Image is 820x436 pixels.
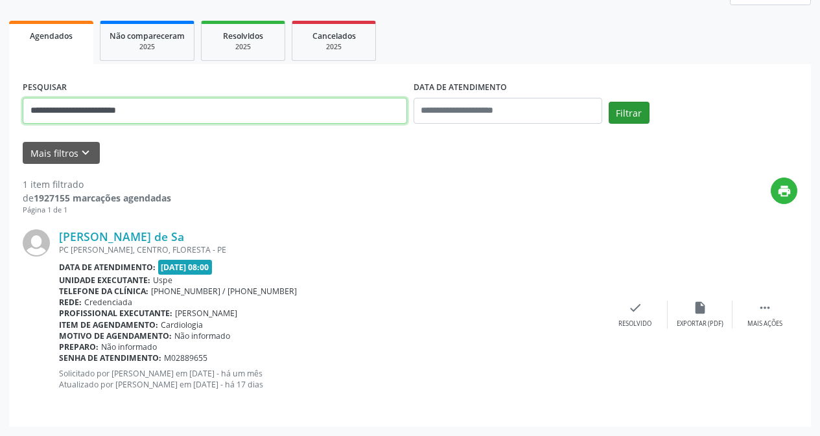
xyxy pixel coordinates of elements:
[59,319,158,330] b: Item de agendamento:
[59,330,172,341] b: Motivo de agendamento:
[758,301,772,315] i: 
[618,319,651,328] div: Resolvido
[175,308,237,319] span: [PERSON_NAME]
[110,30,185,41] span: Não compareceram
[59,262,156,273] b: Data de atendimento:
[59,352,161,363] b: Senha de atendimento:
[223,30,263,41] span: Resolvidos
[78,146,93,160] i: keyboard_arrow_down
[164,352,207,363] span: M02889655
[747,319,782,328] div: Mais ações
[211,42,275,52] div: 2025
[34,192,171,204] strong: 1927155 marcações agendadas
[23,191,171,205] div: de
[301,42,366,52] div: 2025
[771,178,797,204] button: print
[777,184,791,198] i: print
[161,319,203,330] span: Cardiologia
[23,78,67,98] label: PESQUISAR
[23,205,171,216] div: Página 1 de 1
[677,319,723,328] div: Exportar (PDF)
[23,178,171,191] div: 1 item filtrado
[59,275,150,286] b: Unidade executante:
[158,260,213,275] span: [DATE] 08:00
[59,297,82,308] b: Rede:
[59,244,603,255] div: PC [PERSON_NAME], CENTRO, FLORESTA - PE
[628,301,642,315] i: check
[23,229,50,257] img: img
[30,30,73,41] span: Agendados
[151,286,297,297] span: [PHONE_NUMBER] / [PHONE_NUMBER]
[101,341,157,352] span: Não informado
[312,30,356,41] span: Cancelados
[693,301,707,315] i: insert_drive_file
[59,341,99,352] b: Preparo:
[84,297,132,308] span: Credenciada
[110,42,185,52] div: 2025
[59,308,172,319] b: Profissional executante:
[609,102,650,124] button: Filtrar
[59,368,603,390] p: Solicitado por [PERSON_NAME] em [DATE] - há um mês Atualizado por [PERSON_NAME] em [DATE] - há 17...
[174,330,230,341] span: Não informado
[59,286,148,297] b: Telefone da clínica:
[153,275,172,286] span: Uspe
[414,78,507,98] label: DATA DE ATENDIMENTO
[23,142,100,165] button: Mais filtroskeyboard_arrow_down
[59,229,184,244] a: [PERSON_NAME] de Sa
